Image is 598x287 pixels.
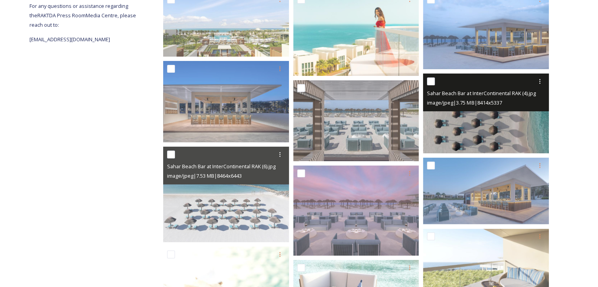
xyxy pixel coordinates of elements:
[427,90,535,97] span: Sahar Beach Bar at InterContinental RAK (4).jpg
[427,99,502,106] span: image/jpeg | 3.75 MB | 8414 x 5337
[163,61,289,142] img: Sahar Beach Bar at InterContinental RAK (5).jpg
[167,172,242,179] span: image/jpeg | 7.53 MB | 8464 x 6443
[163,147,289,243] img: Sahar Beach Bar at InterContinental RAK (6).jpg
[29,2,136,28] span: For any questions or assistance regarding the RAKTDA Press Room Media Centre, please reach out to:
[167,163,276,170] span: Sahar Beach Bar at InterContinental RAK (6).jpg
[423,158,549,224] img: Sahar Beach Bar at InterContinental RAK (15).jpg
[293,166,419,256] img: Sahar Beach Bar at InterContinental RAK (12).jpg
[29,36,110,43] span: [EMAIL_ADDRESS][DOMAIN_NAME]
[423,74,549,153] img: Sahar Beach Bar at InterContinental RAK (4).jpg
[293,80,419,162] img: Sahar Beach Bar at InterContinental RAK (14).jpg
